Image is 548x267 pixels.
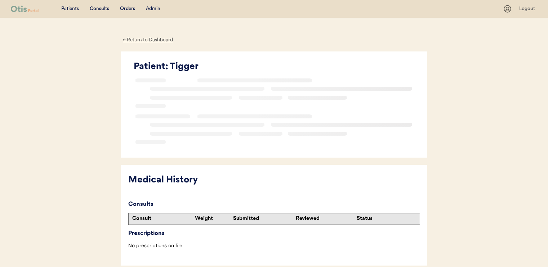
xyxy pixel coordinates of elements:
[128,228,420,239] div: Prescriptions
[233,215,292,222] div: Submitted
[195,215,231,222] div: Weight
[90,5,109,13] div: Consults
[132,215,191,222] div: Consult
[121,36,175,44] div: ← Return to Dashboard
[128,242,420,249] div: No prescriptions on file
[134,60,420,74] div: Patient: Tigger
[120,5,135,13] div: Orders
[128,173,420,187] div: Medical History
[146,5,160,13] div: Admin
[357,215,416,222] div: Status
[61,5,79,13] div: Patients
[296,215,355,222] div: Reviewed
[128,199,420,209] div: Consults
[519,5,537,13] div: Logout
